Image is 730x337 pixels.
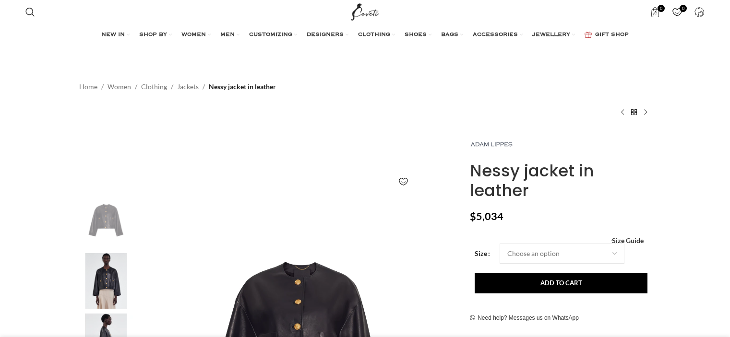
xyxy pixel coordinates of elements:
[441,31,458,39] span: BAGS
[470,314,579,322] a: Need help? Messages us on WhatsApp
[585,25,629,45] a: GIFT SHOP
[358,31,390,39] span: CLOTHING
[249,31,292,39] span: CUSTOMIZING
[617,106,628,118] a: Previous product
[141,81,167,92] a: Clothing
[470,210,476,222] span: $
[646,2,665,22] a: 0
[220,25,239,45] a: MEN
[177,81,199,92] a: Jackets
[470,161,651,200] h1: Nessy jacket in leather
[108,81,131,92] a: Women
[473,31,518,39] span: ACCESSORIES
[532,31,570,39] span: JEWELLERY
[209,81,276,92] span: Nessy jacket in leather
[307,31,344,39] span: DESIGNERS
[101,25,130,45] a: NEW IN
[358,25,395,45] a: CLOTHING
[21,2,40,22] a: Search
[77,192,135,248] img: Adam Lippes dress
[470,132,513,156] img: Adam Lippes
[77,253,135,309] img: Adam Lippes dresses
[658,5,665,12] span: 0
[470,210,503,222] bdi: 5,034
[220,31,235,39] span: MEN
[349,7,381,15] a: Site logo
[668,2,687,22] div: My Wishlist
[101,31,125,39] span: NEW IN
[181,25,211,45] a: WOMEN
[595,31,629,39] span: GIFT SHOP
[79,81,276,92] nav: Breadcrumb
[475,273,647,293] button: Add to cart
[640,106,651,118] a: Next product
[475,248,490,259] label: Size
[441,25,463,45] a: BAGS
[585,32,592,38] img: GiftBag
[139,25,172,45] a: SHOP BY
[181,31,206,39] span: WOMEN
[405,25,431,45] a: SHOES
[79,81,97,92] a: Home
[680,5,687,12] span: 0
[668,2,687,22] a: 0
[532,25,575,45] a: JEWELLERY
[21,25,709,45] div: Main navigation
[249,25,297,45] a: CUSTOMIZING
[139,31,167,39] span: SHOP BY
[307,25,348,45] a: DESIGNERS
[473,25,523,45] a: ACCESSORIES
[405,31,427,39] span: SHOES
